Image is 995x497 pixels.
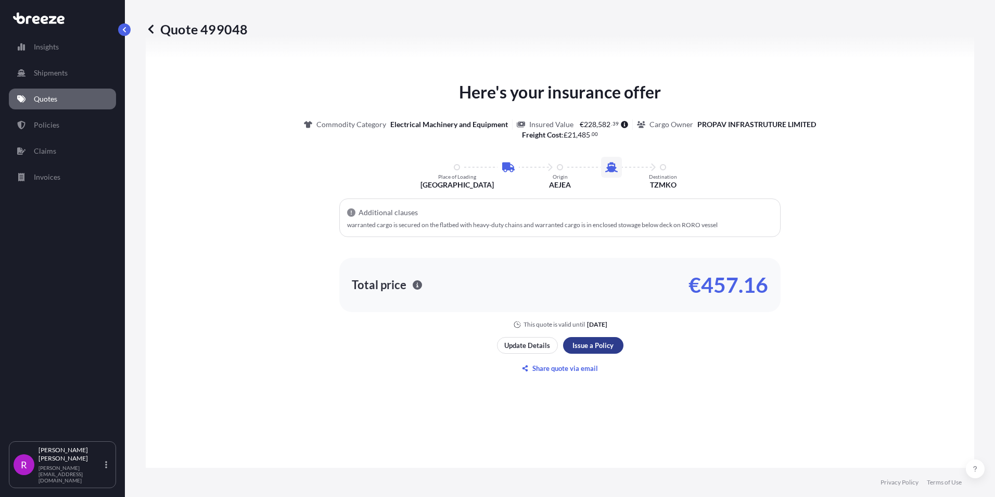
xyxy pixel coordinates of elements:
[580,121,584,128] span: €
[34,42,59,52] p: Insights
[592,132,598,136] span: 00
[881,478,919,487] a: Privacy Policy
[352,280,406,290] p: Total price
[459,80,661,105] p: Here's your insurance offer
[572,340,614,351] p: Issue a Policy
[591,132,592,136] span: .
[563,337,623,354] button: Issue a Policy
[497,360,623,377] button: Share quote via email
[649,173,677,180] p: Destination
[532,363,598,374] p: Share quote via email
[497,337,558,354] button: Update Details
[21,459,27,470] span: R
[9,167,116,188] a: Invoices
[649,119,693,130] p: Cargo Owner
[504,340,550,351] p: Update Details
[578,131,590,139] span: 485
[564,131,568,139] span: £
[549,180,571,190] p: AEJEA
[420,180,494,190] p: [GEOGRAPHIC_DATA]
[529,119,573,130] p: Insured Value
[9,141,116,161] a: Claims
[611,122,612,126] span: .
[613,122,619,126] span: 39
[584,121,596,128] span: 228
[522,130,598,140] p: :
[359,207,418,218] p: Additional clauses
[34,68,68,78] p: Shipments
[34,172,60,182] p: Invoices
[522,130,562,139] b: Freight Cost
[316,119,386,130] p: Commodity Category
[553,173,568,180] p: Origin
[39,465,103,483] p: [PERSON_NAME][EMAIL_ADDRESS][DOMAIN_NAME]
[9,36,116,57] a: Insights
[568,131,576,139] span: 21
[9,115,116,135] a: Policies
[146,21,248,38] p: Quote 499048
[598,121,610,128] span: 582
[596,121,598,128] span: ,
[347,222,773,228] p: warranted cargo is secured on the flatbed with heavy-duty chains and warranted cargo is in enclos...
[587,320,607,329] p: [DATE]
[927,478,962,487] a: Terms of Use
[576,131,578,139] span: ,
[9,89,116,109] a: Quotes
[650,180,677,190] p: TZMKO
[390,119,508,130] p: Electrical Machinery and Equipment
[9,63,116,83] a: Shipments
[39,446,103,463] p: [PERSON_NAME] [PERSON_NAME]
[688,277,768,293] p: €457.16
[524,320,585,329] p: This quote is valid until
[697,119,816,130] p: PROPAV INFRASTRUTURE LIMITED
[34,146,56,156] p: Claims
[34,94,57,104] p: Quotes
[34,120,59,130] p: Policies
[438,173,476,180] p: Place of Loading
